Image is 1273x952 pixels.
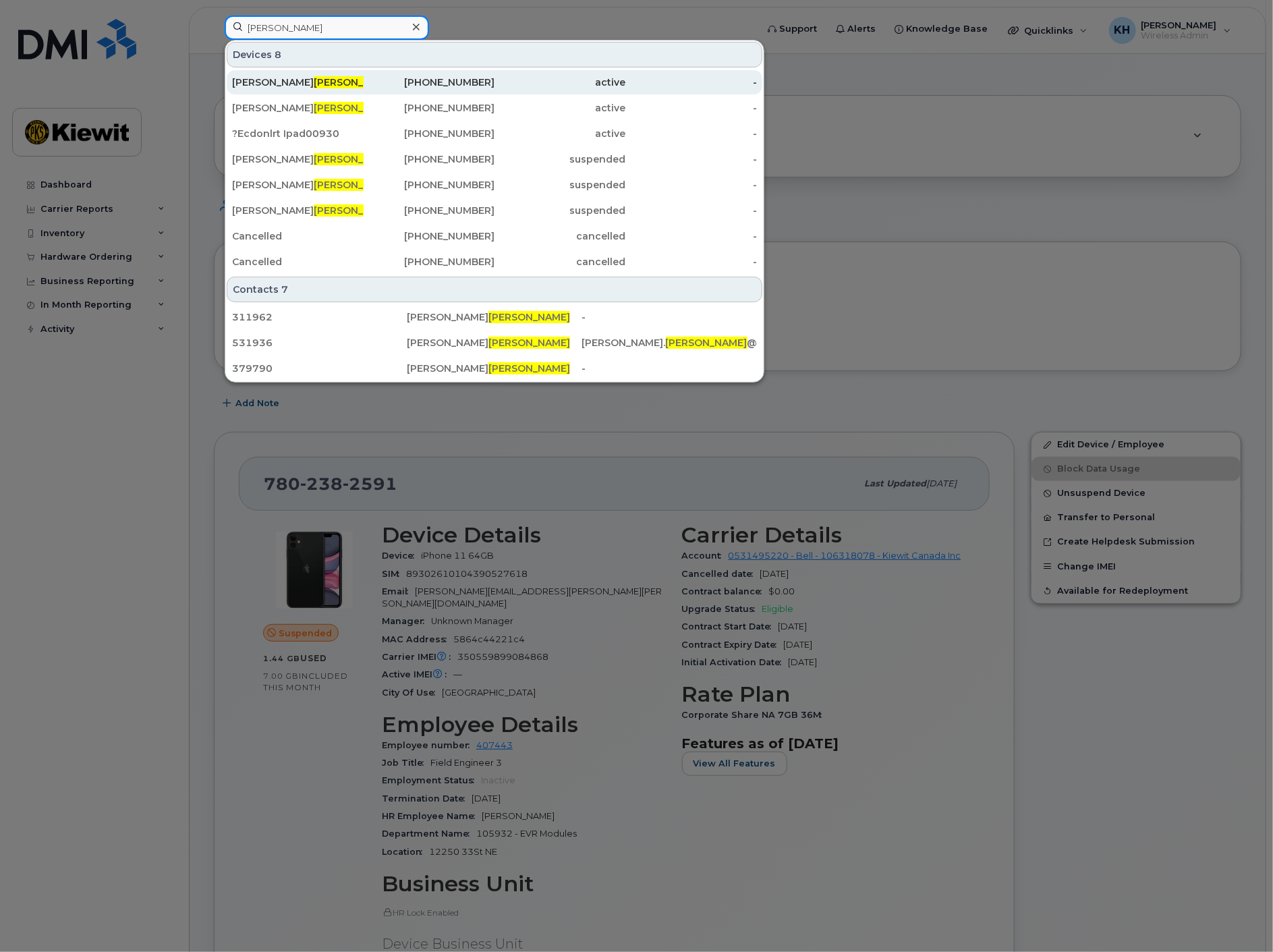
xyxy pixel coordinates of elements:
span: [PERSON_NAME] [488,311,570,323]
div: active [494,76,626,89]
span: [PERSON_NAME] [666,337,747,349]
a: 311962[PERSON_NAME][PERSON_NAME]- [227,305,762,329]
div: suspended [494,178,626,192]
div: - [626,204,758,217]
div: - [582,310,757,324]
span: 7 [281,283,288,296]
div: 531936 [232,336,407,349]
div: [PERSON_NAME] [407,362,582,375]
div: Contacts [227,277,762,302]
div: - [626,76,758,89]
div: suspended [494,204,626,217]
div: [PHONE_NUMBER] [364,204,495,217]
div: [PHONE_NUMBER] [364,229,495,243]
input: Find something... [225,16,429,40]
div: Cancelled [232,255,364,269]
div: 379790 [232,362,407,375]
a: [PERSON_NAME][PERSON_NAME][PHONE_NUMBER]active- [227,96,762,120]
div: [PERSON_NAME] [232,101,364,115]
div: - [626,255,758,269]
div: suspended [494,152,626,166]
div: - [626,178,758,192]
div: cancelled [494,229,626,243]
a: [PERSON_NAME][PERSON_NAME][PHONE_NUMBER]suspended- [227,173,762,197]
div: [PERSON_NAME] [232,152,364,166]
div: [PHONE_NUMBER] [364,127,495,140]
div: [PHONE_NUMBER] [364,152,495,166]
a: Cancelled[PHONE_NUMBER]cancelled- [227,250,762,274]
span: [PERSON_NAME] [488,337,570,349]
div: active [494,101,626,115]
span: [PERSON_NAME] [314,204,395,217]
div: ?Ecdonlrt Ipad00930 [232,127,364,140]
div: [PERSON_NAME] [232,178,364,192]
a: [PERSON_NAME][PERSON_NAME][PHONE_NUMBER]suspended- [227,147,762,171]
div: [PERSON_NAME] [232,76,364,89]
a: [PERSON_NAME][PERSON_NAME][PHONE_NUMBER]suspended- [227,198,762,223]
a: ?Ecdonlrt Ipad00930[PHONE_NUMBER]active- [227,121,762,146]
span: [PERSON_NAME] [488,362,570,374]
a: Cancelled[PHONE_NUMBER]cancelled- [227,224,762,248]
div: [PHONE_NUMBER] [364,178,495,192]
div: - [582,362,757,375]
span: [PERSON_NAME] [314,179,395,191]
div: [PHONE_NUMBER] [364,76,495,89]
span: [PERSON_NAME] [314,102,395,114]
a: 379790[PERSON_NAME][PERSON_NAME]- [227,356,762,381]
div: Devices [227,42,762,67]
div: [PERSON_NAME] [232,204,364,217]
div: - [626,229,758,243]
div: [PERSON_NAME] [407,310,582,324]
div: - [626,127,758,140]
a: 531936[PERSON_NAME][PERSON_NAME][PERSON_NAME].[PERSON_NAME]@[PERSON_NAME][DOMAIN_NAME] [227,331,762,355]
div: [PHONE_NUMBER] [364,255,495,269]
div: active [494,127,626,140]
span: 8 [275,48,281,61]
div: [PERSON_NAME]. @[PERSON_NAME][DOMAIN_NAME] [582,336,757,349]
div: [PERSON_NAME] [407,336,582,349]
span: [PERSON_NAME] [314,153,395,165]
iframe: Messenger Launcher [1214,893,1263,942]
div: [PHONE_NUMBER] [364,101,495,115]
div: 311962 [232,310,407,324]
span: [PERSON_NAME] [314,76,395,88]
div: Cancelled [232,229,364,243]
div: - [626,101,758,115]
div: - [626,152,758,166]
a: [PERSON_NAME][PERSON_NAME][PHONE_NUMBER]active- [227,70,762,94]
div: cancelled [494,255,626,269]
